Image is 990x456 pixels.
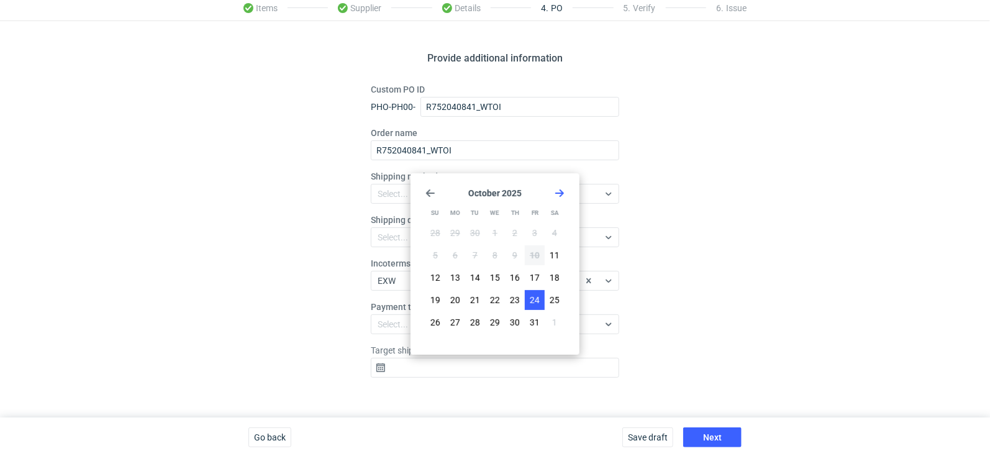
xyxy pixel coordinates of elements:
[545,290,565,310] button: Sat Oct 25 2025
[545,203,565,223] div: Sa
[532,227,537,239] span: 3
[624,3,631,13] span: 5 .
[378,318,408,331] div: Select...
[525,268,545,288] button: Fri Oct 17 2025
[371,127,417,139] label: Order name
[371,101,416,113] div: PHO-PH00-
[371,344,433,357] label: Target ship date
[512,249,517,262] span: 9
[470,316,480,329] span: 28
[433,249,438,262] span: 5
[473,249,478,262] span: 7
[450,227,460,239] span: 29
[530,294,540,306] span: 24
[453,249,458,262] span: 6
[545,268,565,288] button: Sat Oct 18 2025
[505,290,525,310] button: Thu Oct 23 2025
[427,51,563,66] h2: Provide additional information
[485,290,505,310] button: Wed Oct 22 2025
[490,316,500,329] span: 29
[552,316,557,329] span: 1
[530,249,540,262] span: 10
[425,245,445,265] button: Sun Oct 05 2025
[378,231,408,244] div: Select...
[550,294,560,306] span: 25
[506,203,525,223] div: Th
[555,188,565,198] svg: Go forward 1 month
[545,245,565,265] button: Sat Oct 11 2025
[550,271,560,284] span: 18
[248,427,291,447] button: Go back
[530,271,540,284] span: 17
[371,257,411,270] label: Incoterms
[525,312,545,332] button: Fri Oct 31 2025
[510,271,520,284] span: 16
[541,3,548,13] span: 4 .
[505,268,525,288] button: Thu Oct 16 2025
[371,140,619,160] input: Leave blank to auto-generate...
[485,245,505,265] button: Wed Oct 08 2025
[628,433,668,442] span: Save draft
[445,223,465,243] button: Mon Sep 29 2025
[703,433,722,442] span: Next
[425,223,445,243] button: Sun Sep 28 2025
[425,312,445,332] button: Sun Oct 26 2025
[470,227,480,239] span: 30
[425,188,565,198] section: October 2025
[470,294,480,306] span: 21
[430,294,440,306] span: 19
[445,268,465,288] button: Mon Oct 13 2025
[430,227,440,239] span: 28
[716,3,724,13] span: 6 .
[525,245,545,265] button: Fri Oct 10 2025
[254,433,286,442] span: Go back
[425,188,435,198] svg: Go back 1 month
[490,271,500,284] span: 15
[485,312,505,332] button: Wed Oct 29 2025
[493,227,497,239] span: 1
[552,227,557,239] span: 4
[525,223,545,243] button: Fri Oct 03 2025
[425,268,445,288] button: Sun Oct 12 2025
[420,97,619,117] input: Leave blank to auto-generate...
[525,290,545,310] button: Fri Oct 24 2025
[445,312,465,332] button: Mon Oct 27 2025
[505,245,525,265] button: Thu Oct 09 2025
[545,312,565,332] button: Sat Nov 01 2025
[445,245,465,265] button: Mon Oct 06 2025
[430,271,440,284] span: 12
[465,290,485,310] button: Tue Oct 21 2025
[445,203,465,223] div: Mo
[465,312,485,332] button: Tue Oct 28 2025
[450,294,460,306] span: 20
[485,203,504,223] div: We
[470,271,480,284] span: 14
[683,427,742,447] button: Next
[465,268,485,288] button: Tue Oct 14 2025
[465,203,484,223] div: Tu
[378,188,408,200] div: Select...
[465,223,485,243] button: Tue Sep 30 2025
[371,301,431,313] label: Payment terms
[490,294,500,306] span: 22
[371,170,438,183] label: Shipping method
[550,249,560,262] span: 11
[485,268,505,288] button: Wed Oct 15 2025
[371,214,457,226] label: Shipping destinations
[378,276,396,286] span: EXW
[450,316,460,329] span: 27
[450,271,460,284] span: 13
[505,223,525,243] button: Thu Oct 02 2025
[465,245,485,265] button: Tue Oct 07 2025
[530,316,540,329] span: 31
[485,223,505,243] button: Wed Oct 01 2025
[510,294,520,306] span: 23
[371,83,425,96] label: Custom PO ID
[512,227,517,239] span: 2
[525,203,545,223] div: Fr
[430,316,440,329] span: 26
[505,312,525,332] button: Thu Oct 30 2025
[545,223,565,243] button: Sat Oct 04 2025
[622,427,673,447] button: Save draft
[445,290,465,310] button: Mon Oct 20 2025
